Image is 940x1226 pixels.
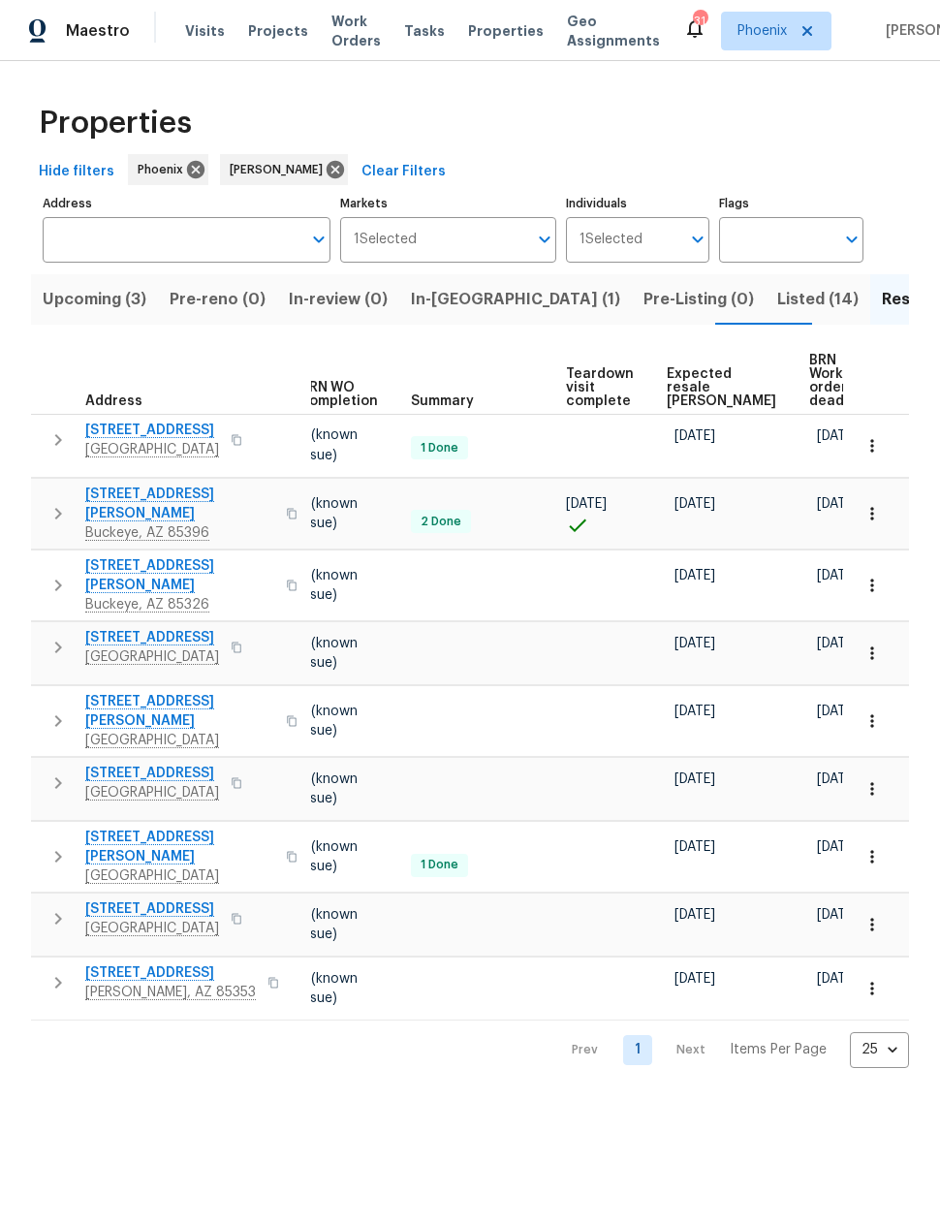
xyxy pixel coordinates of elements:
span: Expected resale [PERSON_NAME] [667,367,776,408]
div: [PERSON_NAME] [220,154,348,185]
span: Work Orders [331,12,381,50]
button: Open [684,226,711,253]
span: Address [85,394,142,408]
span: [DATE] [674,840,715,854]
span: [DATE] [817,569,858,582]
a: Goto page 1 [623,1035,652,1065]
span: [DATE] [817,840,858,854]
span: ? (known issue) [300,972,358,1005]
span: ? (known issue) [300,772,358,805]
span: In-[GEOGRAPHIC_DATA] (1) [411,286,620,313]
span: Hide filters [39,160,114,184]
button: Clear Filters [354,154,454,190]
button: Open [305,226,332,253]
span: ? (known issue) [300,840,358,873]
span: [DATE] [566,497,607,511]
span: ? (known issue) [300,637,358,670]
div: Phoenix [128,154,208,185]
span: Listed (14) [777,286,859,313]
span: BRN Work order deadline [809,354,869,408]
button: Open [838,226,865,253]
span: [DATE] [674,772,715,786]
button: Hide filters [31,154,122,190]
span: [DATE] [817,429,858,443]
span: Pre-Listing (0) [643,286,754,313]
span: Upcoming (3) [43,286,146,313]
span: Phoenix [737,21,787,41]
span: 1 Done [413,857,466,873]
span: ? (known issue) [300,569,358,602]
span: [PERSON_NAME] [230,160,330,179]
span: 1 Done [413,440,466,456]
span: [DATE] [674,569,715,582]
label: Individuals [566,198,710,209]
span: Projects [248,21,308,41]
span: [DATE] [674,497,715,511]
span: Summary [411,394,474,408]
nav: Pagination Navigation [553,1032,909,1068]
span: 1 Selected [580,232,642,248]
div: 25 [850,1024,909,1075]
span: [DATE] [817,705,858,718]
span: [DATE] [674,429,715,443]
span: Teardown visit complete [566,367,634,408]
label: Address [43,198,330,209]
span: 1 Selected [354,232,417,248]
button: Open [531,226,558,253]
span: Tasks [404,24,445,38]
span: ? (known issue) [300,908,358,941]
span: [DATE] [674,705,715,718]
span: Maestro [66,21,130,41]
span: 2 Done [413,514,469,530]
span: [DATE] [674,637,715,650]
label: Markets [340,198,556,209]
span: [DATE] [817,637,858,650]
span: [DATE] [817,908,858,922]
span: [DATE] [817,772,858,786]
span: [DATE] [817,972,858,986]
label: Flags [719,198,863,209]
span: ? (known issue) [300,705,358,738]
span: BRN WO completion [300,381,378,408]
span: In-review (0) [289,286,388,313]
span: Phoenix [138,160,191,179]
span: Visits [185,21,225,41]
span: [DATE] [674,972,715,986]
span: ? (known issue) [300,428,358,461]
span: Properties [39,113,192,133]
p: Items Per Page [730,1040,827,1059]
span: Clear Filters [361,160,446,184]
span: [DATE] [674,908,715,922]
span: Geo Assignments [567,12,660,50]
span: ? (known issue) [300,497,358,530]
span: Pre-reno (0) [170,286,266,313]
span: [DATE] [817,497,858,511]
span: Properties [468,21,544,41]
div: 31 [693,12,706,31]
